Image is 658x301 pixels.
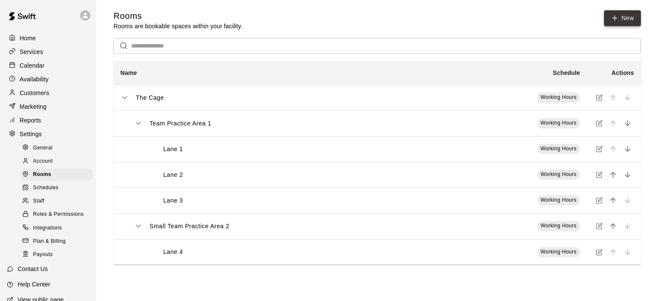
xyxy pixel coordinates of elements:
[21,155,93,167] div: Account
[33,144,53,152] span: General
[20,34,36,42] p: Home
[21,182,96,195] a: Schedules
[7,59,90,72] a: Calendar
[7,73,90,86] a: Availability
[33,157,53,166] span: Account
[150,222,229,231] p: Small Team Practice Area 2
[541,249,577,255] span: Working Hours
[21,155,96,168] a: Account
[20,89,49,97] p: Customers
[7,100,90,113] a: Marketing
[20,116,41,125] p: Reports
[21,249,93,261] div: Payouts
[7,86,90,99] a: Customers
[21,235,96,248] a: Plan & Billing
[21,195,96,208] a: Staff
[114,61,641,265] table: simple table
[7,114,90,127] a: Reports
[33,197,44,206] span: Staff
[604,10,641,26] a: New
[21,195,93,207] div: Staff
[163,196,183,205] p: Lane 3
[163,145,183,154] p: Lane 1
[21,222,93,234] div: Integrations
[150,119,211,128] p: Team Practice Area 1
[21,168,96,182] a: Rooms
[607,220,619,232] button: move item up
[621,168,634,181] button: move item down
[136,93,164,102] p: The Cage
[18,280,50,289] p: Help Center
[20,61,45,70] p: Calendar
[607,194,619,207] button: move item up
[612,69,634,76] b: Actions
[21,182,93,194] div: Schedules
[7,45,90,58] a: Services
[541,146,577,152] span: Working Hours
[21,221,96,235] a: Integrations
[20,130,42,138] p: Settings
[163,170,183,179] p: Lane 2
[20,102,47,111] p: Marketing
[33,170,51,179] span: Rooms
[114,10,242,22] h5: Rooms
[120,69,137,76] b: Name
[7,128,90,140] a: Settings
[7,32,90,45] a: Home
[163,247,183,256] p: Lane 4
[21,142,93,154] div: General
[33,237,66,246] span: Plan & Billing
[541,171,577,177] span: Working Hours
[541,197,577,203] span: Working Hours
[553,69,580,76] b: Schedule
[21,169,93,181] div: Rooms
[541,223,577,229] span: Working Hours
[33,184,59,192] span: Schedules
[621,143,634,155] button: move item down
[114,22,242,30] p: Rooms are bookable spaces within your facility.
[33,210,84,219] span: Roles & Permissions
[541,94,577,100] span: Working Hours
[18,265,48,273] p: Contact Us
[33,224,62,232] span: Integrations
[20,75,49,83] p: Availability
[541,120,577,126] span: Working Hours
[607,168,619,181] button: move item up
[33,250,53,259] span: Payouts
[20,48,43,56] p: Services
[21,209,93,221] div: Roles & Permissions
[621,117,634,130] button: move item down
[21,235,93,247] div: Plan & Billing
[21,248,96,261] a: Payouts
[21,141,96,155] a: General
[21,208,96,221] a: Roles & Permissions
